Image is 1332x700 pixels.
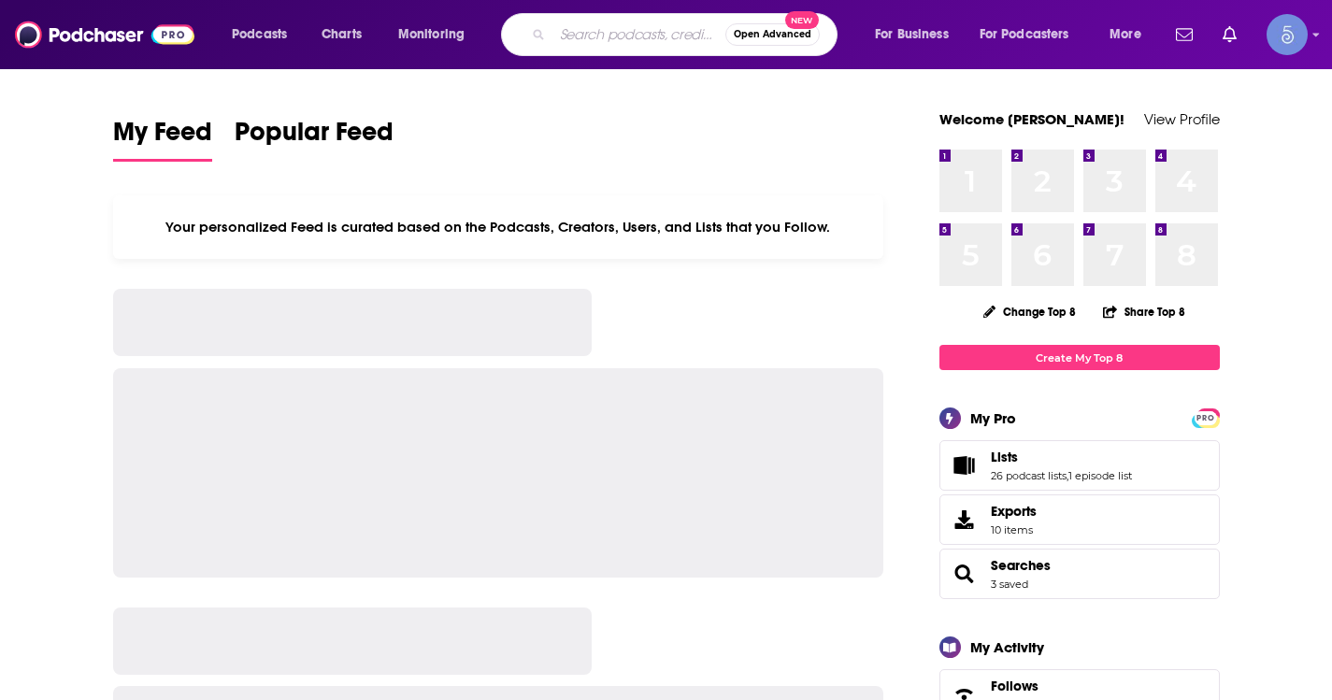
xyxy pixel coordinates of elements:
[991,449,1132,465] a: Lists
[1110,21,1141,48] span: More
[991,678,1038,694] span: Follows
[235,116,394,162] a: Popular Feed
[946,452,983,479] a: Lists
[1096,20,1165,50] button: open menu
[946,507,983,533] span: Exports
[1102,293,1186,330] button: Share Top 8
[991,469,1067,482] a: 26 podcast lists
[980,21,1069,48] span: For Podcasters
[970,409,1016,427] div: My Pro
[991,578,1028,591] a: 3 saved
[113,116,212,159] span: My Feed
[1267,14,1308,55] img: User Profile
[991,523,1037,536] span: 10 items
[946,561,983,587] a: Searches
[939,110,1124,128] a: Welcome [PERSON_NAME]!
[1195,410,1217,424] a: PRO
[1195,411,1217,425] span: PRO
[309,20,373,50] a: Charts
[785,11,819,29] span: New
[1168,19,1200,50] a: Show notifications dropdown
[113,195,884,259] div: Your personalized Feed is curated based on the Podcasts, Creators, Users, and Lists that you Follow.
[972,300,1088,323] button: Change Top 8
[1068,469,1132,482] a: 1 episode list
[939,345,1220,370] a: Create My Top 8
[991,678,1163,694] a: Follows
[967,20,1096,50] button: open menu
[1267,14,1308,55] span: Logged in as Spiral5-G1
[1067,469,1068,482] span: ,
[991,557,1051,574] a: Searches
[322,21,362,48] span: Charts
[519,13,855,56] div: Search podcasts, credits, & more...
[398,21,465,48] span: Monitoring
[939,549,1220,599] span: Searches
[1144,110,1220,128] a: View Profile
[862,20,972,50] button: open menu
[219,20,311,50] button: open menu
[991,449,1018,465] span: Lists
[1215,19,1244,50] a: Show notifications dropdown
[970,638,1044,656] div: My Activity
[991,503,1037,520] span: Exports
[875,21,949,48] span: For Business
[385,20,489,50] button: open menu
[552,20,725,50] input: Search podcasts, credits, & more...
[725,23,820,46] button: Open AdvancedNew
[734,30,811,39] span: Open Advanced
[15,17,194,52] img: Podchaser - Follow, Share and Rate Podcasts
[939,440,1220,491] span: Lists
[235,116,394,159] span: Popular Feed
[1267,14,1308,55] button: Show profile menu
[939,494,1220,545] a: Exports
[113,116,212,162] a: My Feed
[232,21,287,48] span: Podcasts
